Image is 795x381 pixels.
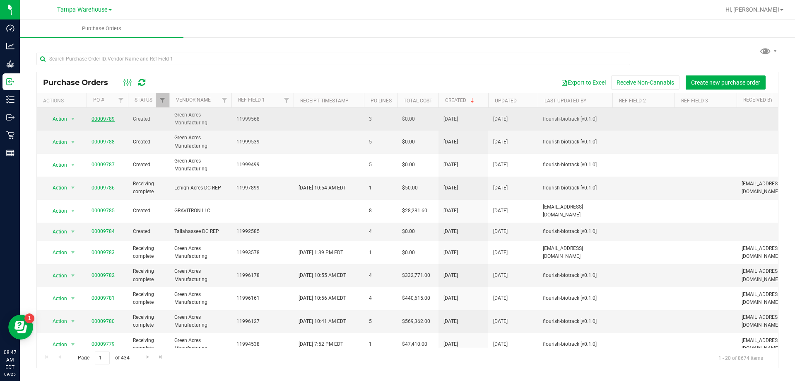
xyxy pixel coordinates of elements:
span: [DATE] [493,138,508,146]
inline-svg: Analytics [6,42,14,50]
span: $440,615.00 [402,294,430,302]
span: [DATE] [443,115,458,123]
a: 00009779 [92,341,115,347]
span: [DATE] [493,318,508,325]
span: [DATE] 10:54 AM EDT [299,184,346,192]
span: select [68,270,78,282]
span: Lehigh Acres DC REP [174,184,226,192]
span: Action [45,205,67,217]
p: 08:47 AM EDT [4,349,16,371]
span: $332,771.00 [402,272,430,279]
span: $50.00 [402,184,418,192]
span: [DATE] [493,184,508,192]
span: [DATE] [443,138,458,146]
span: $0.00 [402,228,415,235]
span: Action [45,315,67,327]
span: Created [133,228,164,235]
span: [DATE] [443,184,458,192]
span: Purchase Orders [43,78,116,87]
span: [EMAIL_ADDRESS][DOMAIN_NAME] [543,245,607,260]
span: Created [133,207,164,215]
span: Green Acres Manufacturing [174,337,226,352]
span: [DATE] [443,340,458,348]
button: Create new purchase order [686,75,766,90]
a: Total Cost [404,98,432,104]
span: [DATE] [493,161,508,169]
span: [DATE] 10:56 AM EDT [299,294,346,302]
a: Updated [495,98,517,104]
span: flourish-biotrack [v0.1.0] [543,115,607,123]
span: 5 [369,161,392,169]
span: Purchase Orders [71,25,132,32]
span: select [68,315,78,327]
span: Action [45,159,67,171]
a: 00009782 [92,272,115,278]
inline-svg: Retail [6,131,14,139]
span: 11999539 [236,138,289,146]
span: Green Acres Manufacturing [174,245,226,260]
a: 00009780 [92,318,115,324]
span: [DATE] [443,161,458,169]
span: 4 [369,272,392,279]
span: $569,362.00 [402,318,430,325]
span: flourish-biotrack [v0.1.0] [543,228,607,235]
a: 00009784 [92,228,115,234]
span: flourish-biotrack [v0.1.0] [543,272,607,279]
a: Filter [156,93,169,107]
inline-svg: Dashboard [6,24,14,32]
input: Search Purchase Order ID, Vendor Name and Ref Field 1 [36,53,630,65]
span: select [68,339,78,350]
div: Actions [43,98,83,104]
span: flourish-biotrack [v0.1.0] [543,340,607,348]
span: [DATE] [493,228,508,235]
span: Create new purchase order [691,79,760,86]
span: Green Acres Manufacturing [174,134,226,150]
inline-svg: Inventory [6,95,14,104]
span: select [68,293,78,304]
span: 8 [369,207,392,215]
span: 1 [369,184,392,192]
span: Created [133,161,164,169]
span: Receiving complete [133,313,164,329]
span: [DATE] [493,340,508,348]
a: Filter [114,93,128,107]
span: 11996161 [236,294,289,302]
span: 1 [369,340,392,348]
a: 00009785 [92,208,115,214]
span: 5 [369,318,392,325]
span: 11996127 [236,318,289,325]
span: 5 [369,138,392,146]
span: 11994538 [236,340,289,348]
span: $0.00 [402,161,415,169]
span: 4 [369,228,392,235]
span: Action [45,182,67,194]
span: $28,281.60 [402,207,427,215]
button: Export to Excel [556,75,611,90]
span: Action [45,136,67,148]
span: Action [45,113,67,125]
span: Green Acres Manufacturing [174,157,226,173]
span: Action [45,247,67,258]
span: select [68,205,78,217]
span: Green Acres Manufacturing [174,291,226,306]
span: Green Acres Manufacturing [174,267,226,283]
a: Ref Field 2 [619,98,646,104]
span: Created [133,138,164,146]
a: Receipt Timestamp [300,98,349,104]
span: select [68,113,78,125]
input: 1 [95,352,110,364]
span: flourish-biotrack [v0.1.0] [543,318,607,325]
span: 11999499 [236,161,289,169]
span: $47,410.00 [402,340,427,348]
span: flourish-biotrack [v0.1.0] [543,294,607,302]
span: flourish-biotrack [v0.1.0] [543,161,607,169]
inline-svg: Reports [6,149,14,157]
span: [DATE] [443,272,458,279]
span: Green Acres Manufacturing [174,111,226,127]
span: select [68,226,78,238]
a: Created [445,97,476,103]
a: Filter [280,93,294,107]
span: flourish-biotrack [v0.1.0] [543,184,607,192]
span: [DATE] [443,249,458,257]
